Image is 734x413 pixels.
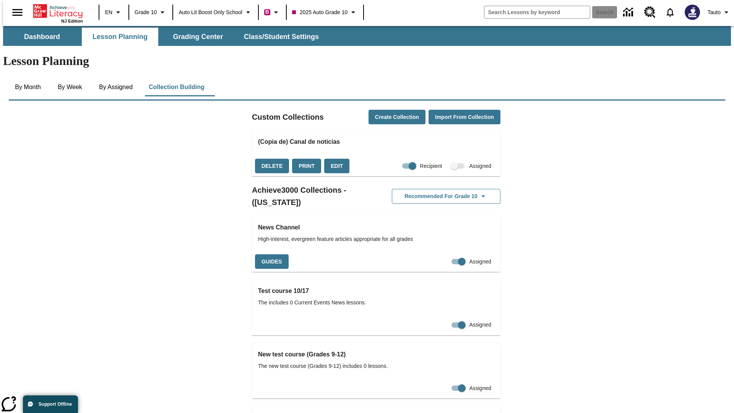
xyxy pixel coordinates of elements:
button: Language: EN, Select a language [102,5,126,19]
span: Assigned [469,162,491,170]
span: Recipient [420,162,442,170]
span: The new test course (Grades 9-12) includes 0 lessons. [258,362,494,370]
h3: Test course 10/17 [258,286,494,296]
button: By Week [51,78,89,96]
h3: New test course (Grades 9-12) [258,349,494,360]
div: Home [33,3,83,23]
button: Edit [324,159,349,174]
button: Guides [255,254,289,269]
button: School: Auto Lit Boost only School, Select your school [175,5,256,19]
h1: Lesson Planning [3,54,731,68]
span: EN [105,8,112,16]
a: Resource Center, Will open in new tab [640,2,660,23]
h2: Achieve3000 Collections - ([US_STATE]) [252,184,376,208]
button: Open side menu [6,1,29,24]
button: Create Collection [369,110,425,125]
h3: (Copia de) Canal de noticias [258,137,494,147]
button: Class/Student Settings [238,28,325,46]
button: Collection Building [143,78,211,96]
span: Assigned [469,321,491,329]
button: Boost Class color is violet red. Change class color [261,5,284,19]
button: Lesson Planning [82,28,158,46]
span: 2025 Auto Grade 10 [292,8,348,16]
input: search field [484,6,590,18]
a: Home [33,3,83,19]
img: Avatar [685,5,700,20]
h3: News Channel [258,222,494,233]
span: Support Offline [39,402,72,407]
button: Support Offline [23,395,78,413]
button: Dashboard [4,28,80,46]
button: By Assigned [93,78,139,96]
span: Assigned [469,384,491,392]
span: The includes 0 Current Events News lessons. [258,299,494,307]
span: Assigned [469,258,491,266]
div: SubNavbar [3,28,326,46]
span: High-interest, evergreen feature articles appropriate for all grades [258,235,494,243]
button: Class: 2025 Auto Grade 10, Select your class [289,5,361,19]
button: Grading Center [160,28,236,46]
span: Grade 10 [135,8,157,16]
span: B [265,7,269,17]
button: Select a new avatar [680,2,705,22]
button: Import from Collection [429,110,500,125]
button: Print, will open in a new window [292,159,321,174]
span: NJ Edition [61,19,83,23]
a: Data Center [619,2,640,23]
button: Delete [255,159,289,174]
button: Profile/Settings [705,5,734,19]
a: Notifications [660,2,680,22]
div: SubNavbar [3,26,731,46]
button: Recommended for Grade 10 [392,189,500,204]
span: Auto Lit Boost only School [179,8,242,16]
button: By Month [9,78,47,96]
h2: Custom Collections [252,111,324,123]
span: Tauto [708,8,721,16]
button: Grade: Grade 10, Select a grade [132,5,170,19]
